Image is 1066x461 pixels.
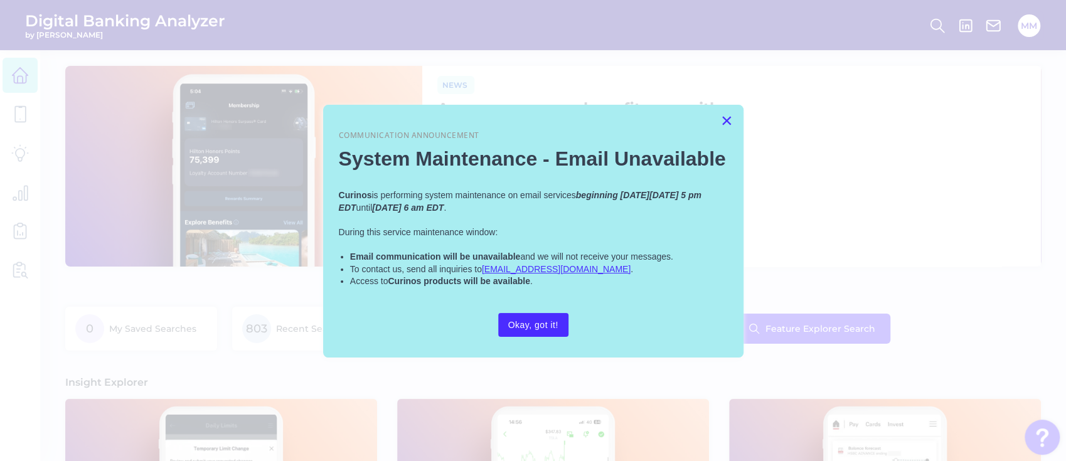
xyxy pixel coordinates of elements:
a: [EMAIL_ADDRESS][DOMAIN_NAME] [482,264,631,274]
em: beginning [DATE][DATE] 5 pm EDT [339,190,704,213]
strong: Curinos products will be available [388,276,530,286]
span: Access to [350,276,388,286]
span: . [530,276,533,286]
span: and we will not receive your messages. [520,252,673,262]
span: To contact us, send all inquiries to [350,264,482,274]
span: . [444,203,446,213]
button: Close [721,110,733,130]
strong: Email communication will be unavailable [350,252,521,262]
p: Communication Announcement [339,130,728,141]
h2: System Maintenance - Email Unavailable [339,147,728,171]
span: is performing system maintenance on email services [371,190,575,200]
span: . [631,264,633,274]
em: [DATE] 6 am EDT [372,203,444,213]
strong: Curinos [339,190,372,200]
button: Okay, got it! [498,313,568,337]
p: During this service maintenance window: [339,226,728,239]
span: until [356,203,373,213]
